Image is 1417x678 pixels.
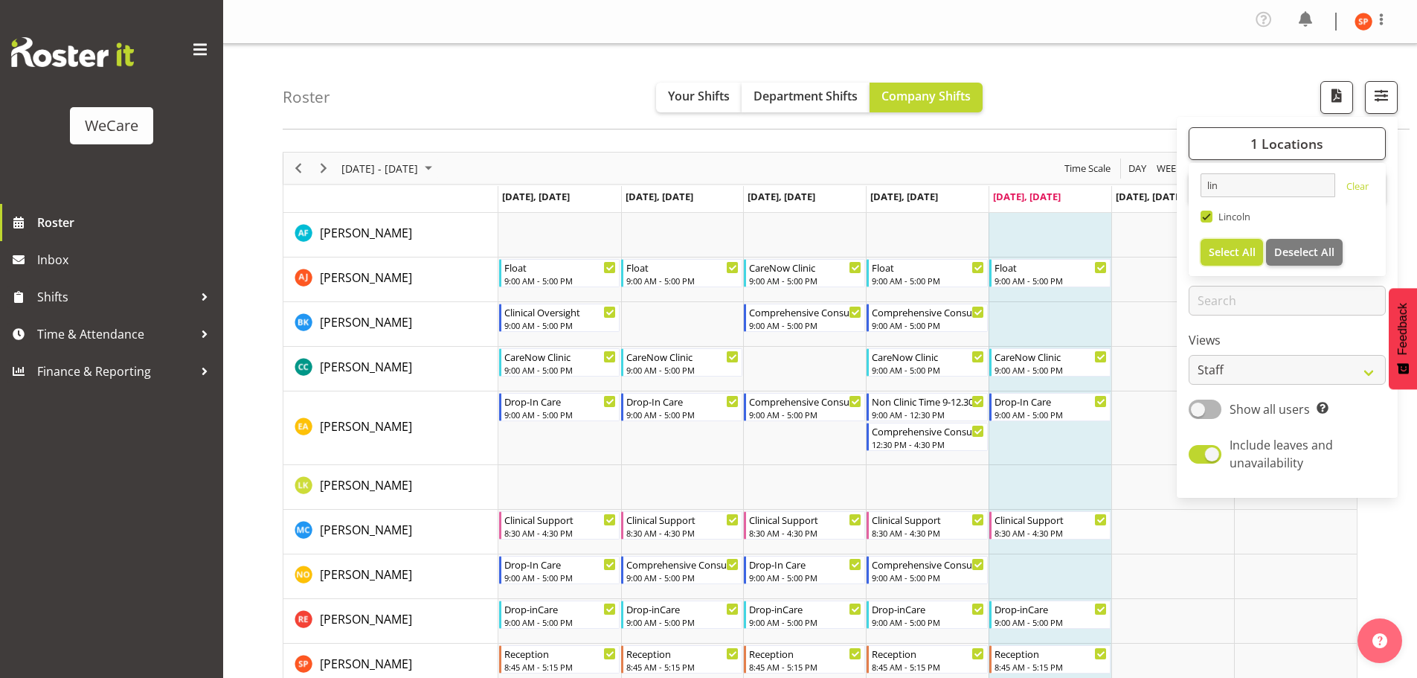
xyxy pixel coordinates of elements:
[872,423,984,438] div: Comprehensive Consult
[37,286,193,308] span: Shifts
[504,394,617,409] div: Drop-In Care
[1189,286,1386,316] input: Search
[749,557,861,572] div: Drop-In Care
[1346,179,1369,197] a: Clear
[504,260,617,275] div: Float
[85,115,138,137] div: WeCare
[995,394,1107,409] div: Drop-In Care
[320,655,412,673] a: [PERSON_NAME]
[867,423,988,451] div: Ena Advincula"s event - Comprehensive Consult Begin From Thursday, September 4, 2025 at 12:30:00 ...
[1189,331,1386,349] label: Views
[626,275,739,287] div: 9:00 AM - 5:00 PM
[626,661,739,673] div: 8:45 AM - 5:15 PM
[993,190,1061,203] span: [DATE], [DATE]
[749,646,861,661] div: Reception
[872,616,984,628] div: 9:00 AM - 5:00 PM
[340,159,420,178] span: [DATE] - [DATE]
[320,477,412,493] span: [PERSON_NAME]
[872,409,984,420] div: 9:00 AM - 12:30 PM
[872,438,984,450] div: 12:30 PM - 4:30 PM
[749,512,861,527] div: Clinical Support
[320,522,412,538] span: [PERSON_NAME]
[320,418,412,435] a: [PERSON_NAME]
[749,616,861,628] div: 9:00 AM - 5:00 PM
[499,304,620,332] div: Brian Ko"s event - Clinical Oversight Begin From Monday, September 1, 2025 at 9:00:00 AM GMT+12:0...
[989,259,1111,287] div: Amy Johannsen"s event - Float Begin From Friday, September 5, 2025 at 9:00:00 AM GMT+12:00 Ends A...
[283,510,498,554] td: Mary Childs resource
[504,646,617,661] div: Reception
[867,348,988,377] div: Charlotte Courtney"s event - CareNow Clinic Begin From Thursday, September 4, 2025 at 9:00:00 AM ...
[668,88,730,104] span: Your Shifts
[504,409,617,420] div: 9:00 AM - 5:00 PM
[311,153,336,184] div: Next
[283,554,498,599] td: Natasha Ottley resource
[872,260,984,275] div: Float
[1365,81,1398,114] button: Filter Shifts
[872,304,984,319] div: Comprehensive Consult
[867,556,988,584] div: Natasha Ottley"s event - Comprehensive Consult Begin From Thursday, September 4, 2025 at 9:00:00 ...
[995,260,1107,275] div: Float
[37,211,216,234] span: Roster
[1155,159,1183,178] span: Week
[283,213,498,258] td: Alex Ferguson resource
[867,393,988,421] div: Ena Advincula"s event - Non Clinic Time 9-12.30 Begin From Thursday, September 4, 2025 at 9:00:00...
[504,512,617,527] div: Clinical Support
[744,304,865,332] div: Brian Ko"s event - Comprehensive Consult Begin From Wednesday, September 3, 2025 at 9:00:00 AM GM...
[626,646,739,661] div: Reception
[626,527,739,539] div: 8:30 AM - 4:30 PM
[504,275,617,287] div: 9:00 AM - 5:00 PM
[626,601,739,616] div: Drop-inCare
[499,645,620,674] div: Samantha Poultney"s event - Reception Begin From Monday, September 1, 2025 at 8:45:00 AM GMT+12:0...
[744,259,865,287] div: Amy Johannsen"s event - CareNow Clinic Begin From Wednesday, September 3, 2025 at 9:00:00 AM GMT+...
[504,557,617,572] div: Drop-In Care
[1230,437,1333,471] span: Include leaves and unavailability
[872,275,984,287] div: 9:00 AM - 5:00 PM
[504,319,617,331] div: 9:00 AM - 5:00 PM
[621,393,742,421] div: Ena Advincula"s event - Drop-In Care Begin From Tuesday, September 2, 2025 at 9:00:00 AM GMT+12:0...
[995,527,1107,539] div: 8:30 AM - 4:30 PM
[995,601,1107,616] div: Drop-inCare
[289,159,309,178] button: Previous
[744,511,865,540] div: Mary Childs"s event - Clinical Support Begin From Wednesday, September 3, 2025 at 8:30:00 AM GMT+...
[283,89,330,106] h4: Roster
[995,275,1107,287] div: 9:00 AM - 5:00 PM
[37,360,193,383] span: Finance & Reporting
[504,349,617,364] div: CareNow Clinic
[1230,401,1310,418] span: Show all users
[744,393,865,421] div: Ena Advincula"s event - Comprehensive Consult Begin From Wednesday, September 3, 2025 at 9:00:00 ...
[995,616,1107,628] div: 9:00 AM - 5:00 PM
[989,645,1111,674] div: Samantha Poultney"s event - Reception Begin From Friday, September 5, 2025 at 8:45:00 AM GMT+12:0...
[872,527,984,539] div: 8:30 AM - 4:30 PM
[989,393,1111,421] div: Ena Advincula"s event - Drop-In Care Begin From Friday, September 5, 2025 at 9:00:00 AM GMT+12:00...
[320,521,412,539] a: [PERSON_NAME]
[872,512,984,527] div: Clinical Support
[283,347,498,391] td: Charlotte Courtney resource
[1126,159,1149,178] button: Timeline Day
[283,599,498,644] td: Rachel Els resource
[1372,633,1387,648] img: help-xxl-2.png
[995,409,1107,420] div: 9:00 AM - 5:00 PM
[872,601,984,616] div: Drop-inCare
[499,556,620,584] div: Natasha Ottley"s event - Drop-In Care Begin From Monday, September 1, 2025 at 9:00:00 AM GMT+12:0...
[504,364,617,376] div: 9:00 AM - 5:00 PM
[872,394,984,409] div: Non Clinic Time 9-12.30
[626,572,739,583] div: 9:00 AM - 5:00 PM
[621,556,742,584] div: Natasha Ottley"s event - Comprehensive Consult Begin From Tuesday, September 2, 2025 at 9:00:00 A...
[749,661,861,673] div: 8:45 AM - 5:15 PM
[621,511,742,540] div: Mary Childs"s event - Clinical Support Begin From Tuesday, September 2, 2025 at 8:30:00 AM GMT+12...
[283,391,498,465] td: Ena Advincula resource
[37,323,193,345] span: Time & Attendance
[626,557,739,572] div: Comprehensive Consult
[283,465,498,510] td: Liandy Kritzinger resource
[870,190,938,203] span: [DATE], [DATE]
[320,566,412,583] a: [PERSON_NAME]
[499,511,620,540] div: Mary Childs"s event - Clinical Support Begin From Monday, September 1, 2025 at 8:30:00 AM GMT+12:...
[504,527,617,539] div: 8:30 AM - 4:30 PM
[621,601,742,629] div: Rachel Els"s event - Drop-inCare Begin From Tuesday, September 2, 2025 at 9:00:00 AM GMT+12:00 En...
[320,269,412,287] a: [PERSON_NAME]
[621,645,742,674] div: Samantha Poultney"s event - Reception Begin From Tuesday, September 2, 2025 at 8:45:00 AM GMT+12:...
[870,83,983,112] button: Company Shifts
[320,314,412,330] span: [PERSON_NAME]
